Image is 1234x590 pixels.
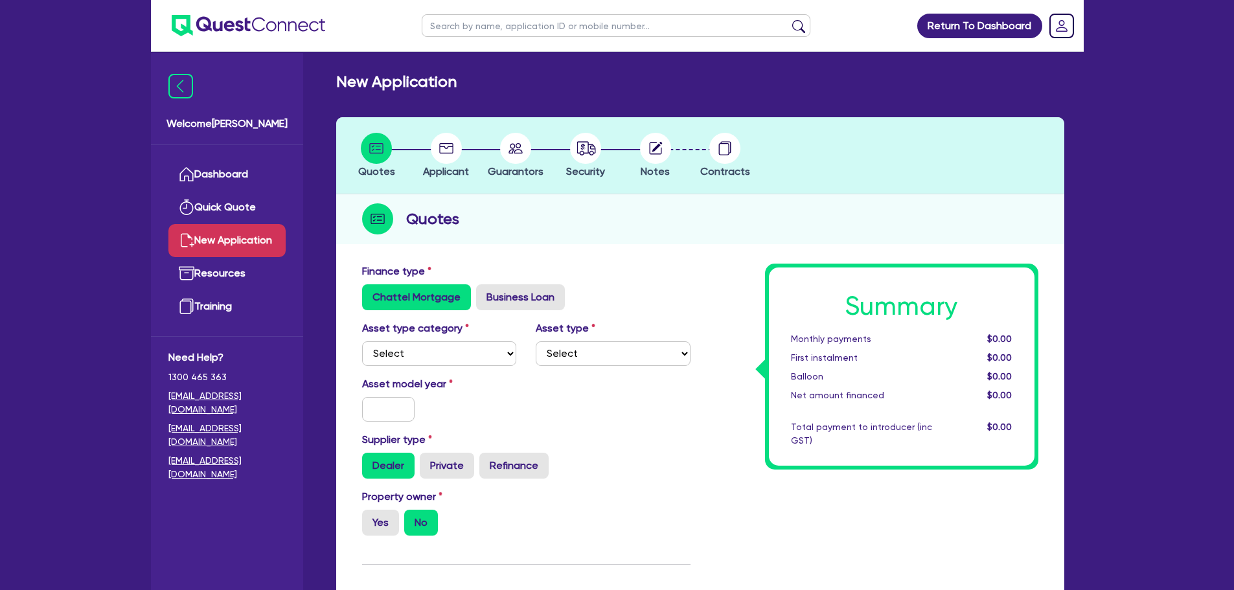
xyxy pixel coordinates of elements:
h1: Summary [791,291,1012,322]
a: [EMAIL_ADDRESS][DOMAIN_NAME] [168,389,286,416]
h2: New Application [336,73,457,91]
label: Finance type [362,264,431,279]
label: No [404,510,438,536]
img: icon-menu-close [168,74,193,98]
span: Quotes [358,165,395,177]
span: Security [566,165,605,177]
img: new-application [179,233,194,248]
input: Search by name, application ID or mobile number... [422,14,810,37]
div: Monthly payments [781,332,942,346]
img: quick-quote [179,199,194,215]
a: Training [168,290,286,323]
img: quest-connect-logo-blue [172,15,325,36]
span: Applicant [423,165,469,177]
span: $0.00 [987,390,1012,400]
div: Balloon [781,370,942,383]
a: Return To Dashboard [917,14,1042,38]
label: Chattel Mortgage [362,284,471,310]
img: resources [179,266,194,281]
span: Contracts [700,165,750,177]
label: Refinance [479,453,549,479]
a: Quick Quote [168,191,286,224]
div: First instalment [781,351,942,365]
img: step-icon [362,203,393,234]
span: 1300 465 363 [168,370,286,384]
label: Yes [362,510,399,536]
label: Private [420,453,474,479]
div: Net amount financed [781,389,942,402]
span: Guarantors [488,165,543,177]
span: $0.00 [987,422,1012,432]
img: training [179,299,194,314]
span: Need Help? [168,350,286,365]
a: Dashboard [168,158,286,191]
label: Supplier type [362,432,432,448]
label: Asset model year [352,376,527,392]
span: $0.00 [987,371,1012,381]
h2: Quotes [406,207,459,231]
span: $0.00 [987,352,1012,363]
a: [EMAIL_ADDRESS][DOMAIN_NAME] [168,454,286,481]
label: Property owner [362,489,442,505]
label: Asset type [536,321,595,336]
span: $0.00 [987,334,1012,344]
div: Total payment to introducer (inc GST) [781,420,942,448]
span: Welcome [PERSON_NAME] [166,116,288,131]
a: Resources [168,257,286,290]
label: Business Loan [476,284,565,310]
a: New Application [168,224,286,257]
span: Notes [641,165,670,177]
label: Asset type category [362,321,469,336]
a: [EMAIL_ADDRESS][DOMAIN_NAME] [168,422,286,449]
a: Dropdown toggle [1045,9,1079,43]
label: Dealer [362,453,415,479]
